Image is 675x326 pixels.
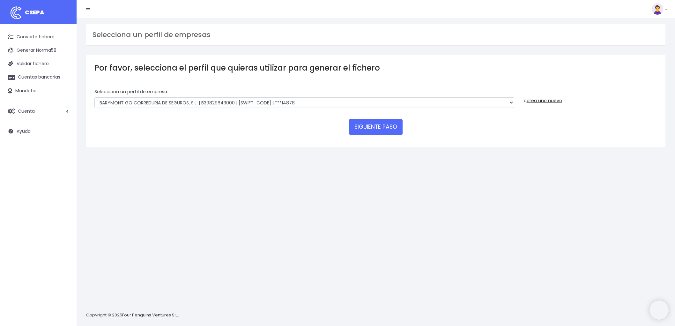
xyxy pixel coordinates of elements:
[122,312,178,318] a: Four Penguins Ventures S.L.
[3,125,73,138] a: Ayuda
[3,104,73,118] a: Cuenta
[652,3,663,15] img: profile
[3,30,73,44] a: Convertir fichero
[94,88,167,95] label: Selecciona un perfíl de empresa
[93,31,659,39] h3: Selecciona un perfil de empresas
[3,71,73,84] a: Cuentas bancarias
[8,5,24,21] img: logo
[3,57,73,71] a: Validar fichero
[527,97,562,104] a: crea uno nuevo
[25,8,44,16] span: CSEPA
[18,108,35,114] span: Cuenta
[94,63,657,72] h3: Por favor, selecciona el perfil que quieras utilizar para generar el fichero
[3,84,73,98] a: Mandatos
[86,312,179,319] p: Copyright © 2025 .
[17,128,31,134] span: Ayuda
[524,88,657,104] div: o
[3,44,73,57] a: Generar Norma58
[349,119,403,134] button: SIGUIENTE PASO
